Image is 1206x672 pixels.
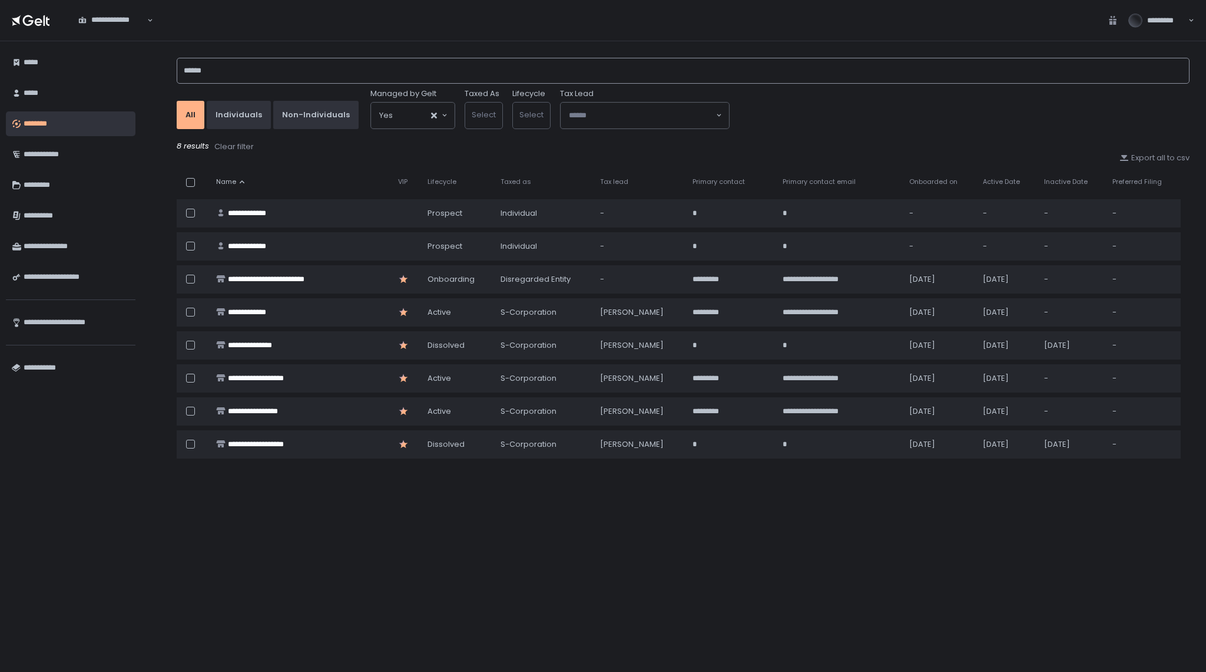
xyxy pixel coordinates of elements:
div: Search for option [71,8,153,33]
div: - [1112,241,1174,252]
div: - [600,208,678,219]
div: [DATE] [983,307,1029,318]
div: [DATE] [909,307,969,318]
span: active [428,373,451,384]
label: Taxed As [465,88,499,99]
span: Inactive Date [1044,177,1088,186]
div: - [1044,373,1098,384]
div: Search for option [561,103,729,129]
div: Disregarded Entity [501,274,587,285]
span: dissolved [428,340,465,351]
button: Non-Individuals [273,101,359,129]
span: active [428,406,451,417]
div: S-Corporation [501,439,587,450]
div: - [600,274,678,285]
div: - [983,241,1029,252]
div: [DATE] [909,274,969,285]
div: [DATE] [983,406,1029,417]
span: Select [472,109,496,120]
div: All [185,110,196,120]
div: [DATE] [909,373,969,384]
div: - [909,208,969,219]
button: All [177,101,204,129]
div: - [1112,274,1174,285]
input: Search for option [78,25,146,37]
span: Lifecycle [428,177,456,186]
div: [DATE] [983,274,1029,285]
input: Search for option [569,110,715,121]
div: Non-Individuals [282,110,350,120]
div: [DATE] [983,373,1029,384]
span: Select [519,109,544,120]
span: prospect [428,241,462,252]
div: Clear filter [214,141,254,152]
div: [DATE] [909,340,969,351]
div: [PERSON_NAME] [600,373,678,384]
span: Tax lead [600,177,628,186]
div: [DATE] [1044,439,1098,450]
span: Primary contact [693,177,745,186]
button: Individuals [207,101,271,129]
div: - [1044,208,1098,219]
span: Onboarded on [909,177,957,186]
span: dissolved [428,439,465,450]
div: - [1112,208,1174,219]
div: Search for option [371,103,455,129]
div: [PERSON_NAME] [600,406,678,417]
div: - [1112,340,1174,351]
div: [PERSON_NAME] [600,439,678,450]
div: [DATE] [909,406,969,417]
span: Tax Lead [560,88,594,99]
div: Individual [501,208,587,219]
span: Primary contact email [783,177,856,186]
div: - [983,208,1029,219]
div: - [1044,274,1098,285]
div: - [1044,406,1098,417]
div: S-Corporation [501,340,587,351]
input: Search for option [393,110,430,121]
div: - [1112,439,1174,450]
div: - [909,241,969,252]
button: Clear Selected [431,113,437,118]
span: Active Date [983,177,1020,186]
div: S-Corporation [501,406,587,417]
span: Preferred Filing [1112,177,1162,186]
button: Clear filter [214,141,254,153]
div: Individual [501,241,587,252]
div: S-Corporation [501,373,587,384]
button: Export all to csv [1119,153,1190,163]
span: Taxed as [501,177,531,186]
div: - [1112,307,1174,318]
div: [DATE] [909,439,969,450]
label: Lifecycle [512,88,545,99]
div: 8 results [177,141,1190,153]
span: active [428,307,451,318]
div: - [1044,241,1098,252]
span: Name [216,177,236,186]
span: Yes [379,110,393,121]
div: [DATE] [983,439,1029,450]
span: VIP [398,177,407,186]
div: S-Corporation [501,307,587,318]
div: - [1112,406,1174,417]
div: [DATE] [983,340,1029,351]
span: onboarding [428,274,475,285]
div: - [1044,307,1098,318]
div: - [1112,373,1174,384]
div: [PERSON_NAME] [600,340,678,351]
div: - [600,241,678,252]
span: prospect [428,208,462,219]
span: Managed by Gelt [370,88,436,99]
div: [DATE] [1044,340,1098,351]
div: Individuals [216,110,262,120]
div: [PERSON_NAME] [600,307,678,318]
